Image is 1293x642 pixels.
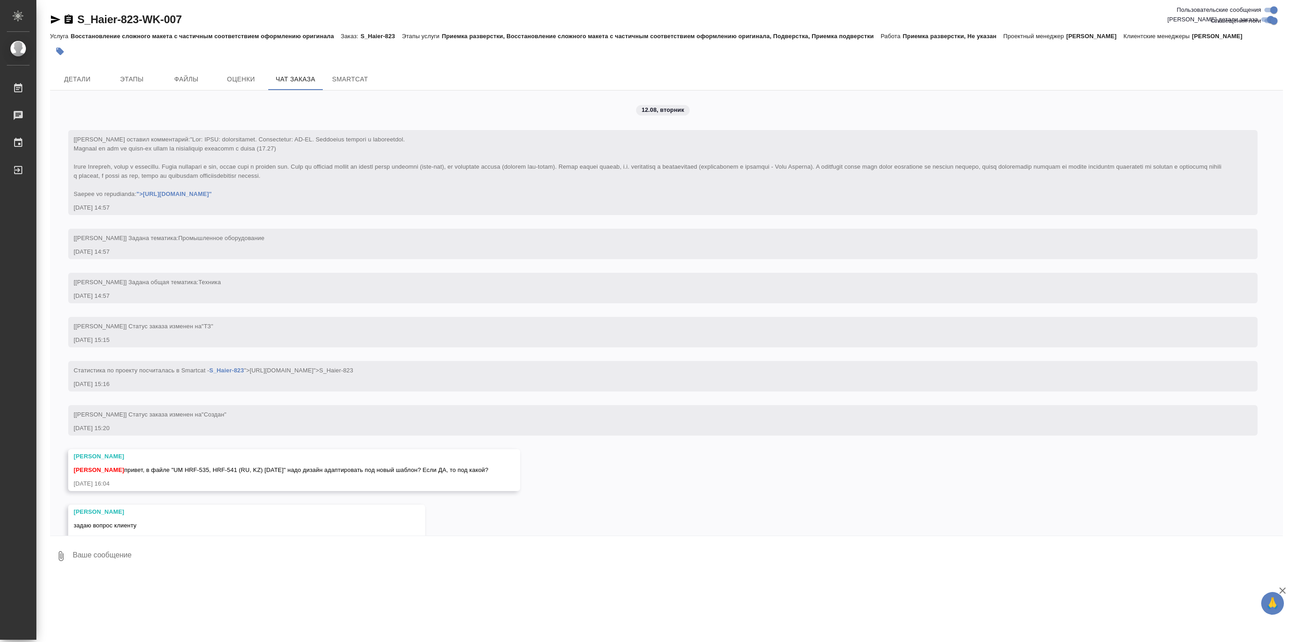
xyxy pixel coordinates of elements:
[274,74,317,85] span: Чат заказа
[1211,16,1261,25] span: Оповещения-логи
[74,136,1223,197] span: [[PERSON_NAME] оставил комментарий:
[50,14,61,25] button: Скопировать ссылку для ЯМессенджера
[74,247,1226,256] div: [DATE] 14:57
[903,33,1003,40] p: Приемка разверстки, Не указан
[442,33,881,40] p: Приемка разверстки, Восстановление сложного макета с частичным соответствием оформлению оригинала...
[1265,594,1280,613] span: 🙏
[74,452,488,461] div: [PERSON_NAME]
[110,74,154,85] span: Этапы
[74,507,393,517] div: [PERSON_NAME]
[165,74,208,85] span: Файлы
[74,411,226,418] span: [[PERSON_NAME]] Статус заказа изменен на
[74,479,488,488] div: [DATE] 16:04
[74,336,1226,345] div: [DATE] 15:15
[74,203,1226,212] div: [DATE] 14:57
[178,235,265,241] span: Промышленное оборудование
[74,323,213,330] span: [[PERSON_NAME]] Статус заказа изменен на
[74,466,124,473] span: [PERSON_NAME]
[201,323,213,330] span: "ТЗ"
[74,279,221,286] span: [[PERSON_NAME]] Задана общая тематика:
[136,191,212,197] a: ">[URL][DOMAIN_NAME]"
[55,74,99,85] span: Детали
[1192,33,1249,40] p: [PERSON_NAME]
[74,466,488,473] span: привет, в файле "UM HRF-535, HRF-541 (RU, KZ) [DATE]" надо дизайн адаптировать под новый шаблон? ...
[74,522,136,529] span: задаю вопрос клиенту
[1261,592,1284,615] button: 🙏
[74,380,1226,389] div: [DATE] 15:16
[1066,33,1123,40] p: [PERSON_NAME]
[209,367,244,374] a: S_Haier-823
[74,136,1223,197] span: "Lor: IPSU: dolorsitamet. Consectetur: AD-EL. Seddoeius tempori u laboreetdol. Magnaal en adm ve ...
[219,74,263,85] span: Оценки
[77,13,182,25] a: S_Haier-823-WK-007
[1003,33,1066,40] p: Проектный менеджер
[74,235,265,241] span: [[PERSON_NAME]] Задана тематика:
[74,291,1226,301] div: [DATE] 14:57
[74,367,353,374] span: Cтатистика по проекту посчиталась в Smartcat - ">[URL][DOMAIN_NAME]">S_Haier-823
[341,33,361,40] p: Заказ:
[50,41,70,61] button: Добавить тэг
[50,33,70,40] p: Услуга
[201,411,226,418] span: "Создан"
[1123,33,1192,40] p: Клиентские менеджеры
[63,14,74,25] button: Скопировать ссылку
[328,74,372,85] span: SmartCat
[361,33,402,40] p: S_Haier-823
[74,535,393,544] div: [DATE] 16:06
[1177,5,1261,15] span: Пользовательские сообщения
[74,424,1226,433] div: [DATE] 15:20
[881,33,903,40] p: Работа
[198,279,221,286] span: Техника
[402,33,442,40] p: Этапы услуги
[641,105,684,115] p: 12.08, вторник
[70,33,341,40] p: Восстановление сложного макета с частичным соответствием оформлению оригинала
[1168,15,1258,24] span: [PERSON_NAME] детали заказа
